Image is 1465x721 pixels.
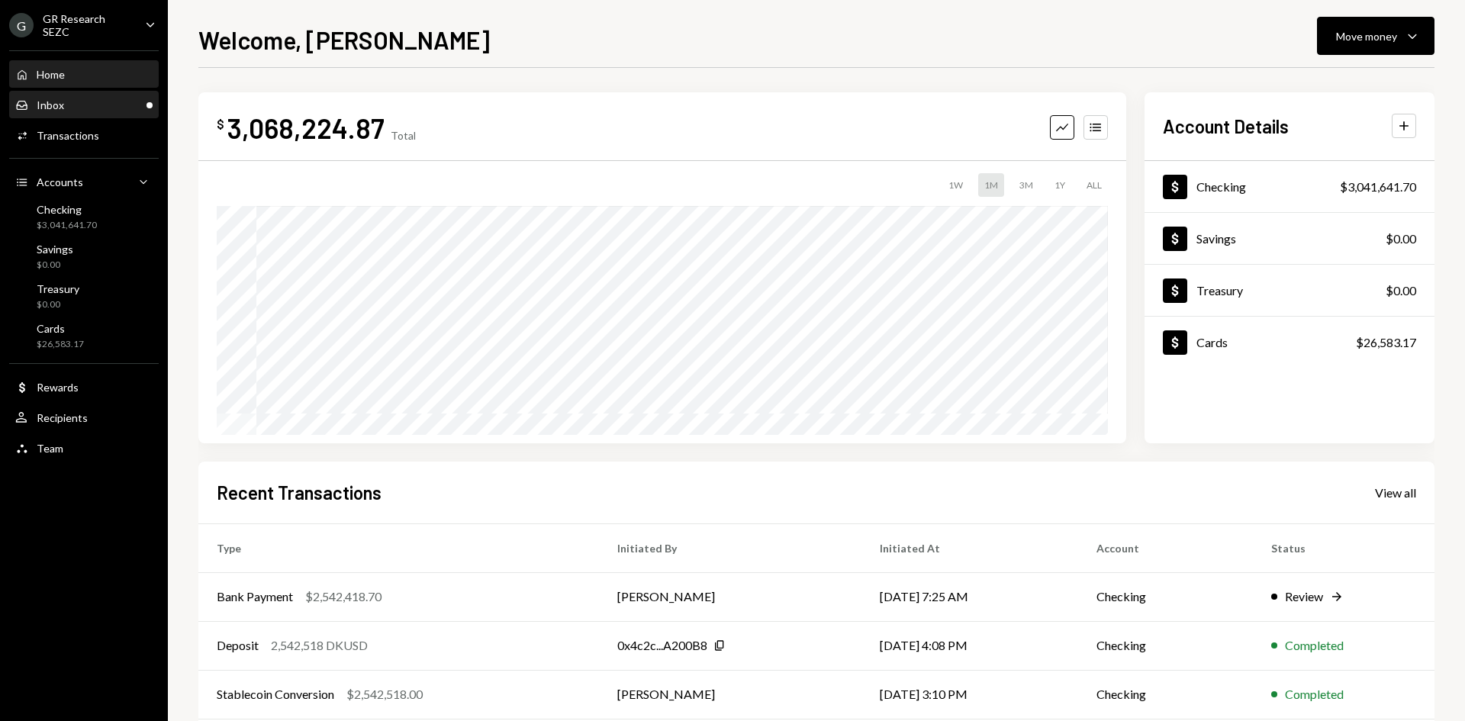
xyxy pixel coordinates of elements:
[1145,213,1434,264] a: Savings$0.00
[1013,173,1039,197] div: 3M
[37,175,83,188] div: Accounts
[37,298,79,311] div: $0.00
[217,480,382,505] h2: Recent Transactions
[1386,230,1416,248] div: $0.00
[599,572,861,621] td: [PERSON_NAME]
[861,572,1078,621] td: [DATE] 7:25 AM
[1196,179,1246,194] div: Checking
[37,322,84,335] div: Cards
[1253,523,1434,572] th: Status
[37,282,79,295] div: Treasury
[9,198,159,235] a: Checking$3,041,641.70
[1163,114,1289,139] h2: Account Details
[37,203,97,216] div: Checking
[271,636,368,655] div: 2,542,518 DKUSD
[346,685,423,703] div: $2,542,518.00
[1078,621,1254,670] td: Checking
[217,636,259,655] div: Deposit
[198,523,599,572] th: Type
[1375,484,1416,501] a: View all
[1285,636,1344,655] div: Completed
[1336,28,1397,44] div: Move money
[217,685,334,703] div: Stablecoin Conversion
[617,636,707,655] div: 0x4c2c...A200B8
[37,98,64,111] div: Inbox
[9,168,159,195] a: Accounts
[1386,282,1416,300] div: $0.00
[1145,161,1434,212] a: Checking$3,041,641.70
[942,173,969,197] div: 1W
[37,381,79,394] div: Rewards
[1340,178,1416,196] div: $3,041,641.70
[599,670,861,719] td: [PERSON_NAME]
[9,238,159,275] a: Savings$0.00
[37,129,99,142] div: Transactions
[861,670,1078,719] td: [DATE] 3:10 PM
[861,621,1078,670] td: [DATE] 4:08 PM
[1080,173,1108,197] div: ALL
[1145,265,1434,316] a: Treasury$0.00
[9,60,159,88] a: Home
[37,243,73,256] div: Savings
[1048,173,1071,197] div: 1Y
[978,173,1004,197] div: 1M
[1145,317,1434,368] a: Cards$26,583.17
[9,404,159,431] a: Recipients
[9,13,34,37] div: G
[391,129,416,142] div: Total
[9,278,159,314] a: Treasury$0.00
[1078,572,1254,621] td: Checking
[1196,335,1228,349] div: Cards
[1078,670,1254,719] td: Checking
[9,121,159,149] a: Transactions
[37,442,63,455] div: Team
[861,523,1078,572] th: Initiated At
[227,111,385,145] div: 3,068,224.87
[37,259,73,272] div: $0.00
[9,91,159,118] a: Inbox
[37,411,88,424] div: Recipients
[9,434,159,462] a: Team
[198,24,490,55] h1: Welcome, [PERSON_NAME]
[1285,685,1344,703] div: Completed
[9,373,159,401] a: Rewards
[1375,485,1416,501] div: View all
[37,219,97,232] div: $3,041,641.70
[1078,523,1254,572] th: Account
[1317,17,1434,55] button: Move money
[599,523,861,572] th: Initiated By
[217,587,293,606] div: Bank Payment
[305,587,382,606] div: $2,542,418.70
[1196,231,1236,246] div: Savings
[43,12,133,38] div: GR Research SEZC
[1196,283,1243,298] div: Treasury
[217,117,224,132] div: $
[1285,587,1323,606] div: Review
[1356,333,1416,352] div: $26,583.17
[37,68,65,81] div: Home
[37,338,84,351] div: $26,583.17
[9,317,159,354] a: Cards$26,583.17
